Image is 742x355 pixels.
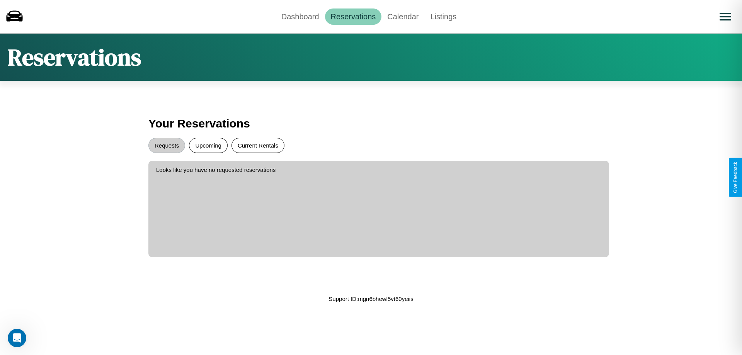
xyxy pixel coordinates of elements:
[148,113,594,134] h3: Your Reservations
[8,329,26,347] iframe: Intercom live chat
[148,138,185,153] button: Requests
[715,6,736,27] button: Open menu
[325,8,382,25] a: Reservations
[156,165,601,175] p: Looks like you have no requested reservations
[8,41,141,73] h1: Reservations
[231,138,284,153] button: Current Rentals
[381,8,424,25] a: Calendar
[189,138,228,153] button: Upcoming
[424,8,462,25] a: Listings
[733,162,738,193] div: Give Feedback
[276,8,325,25] a: Dashboard
[328,294,413,304] p: Support ID: mgn6bhewl5vt60yeiis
